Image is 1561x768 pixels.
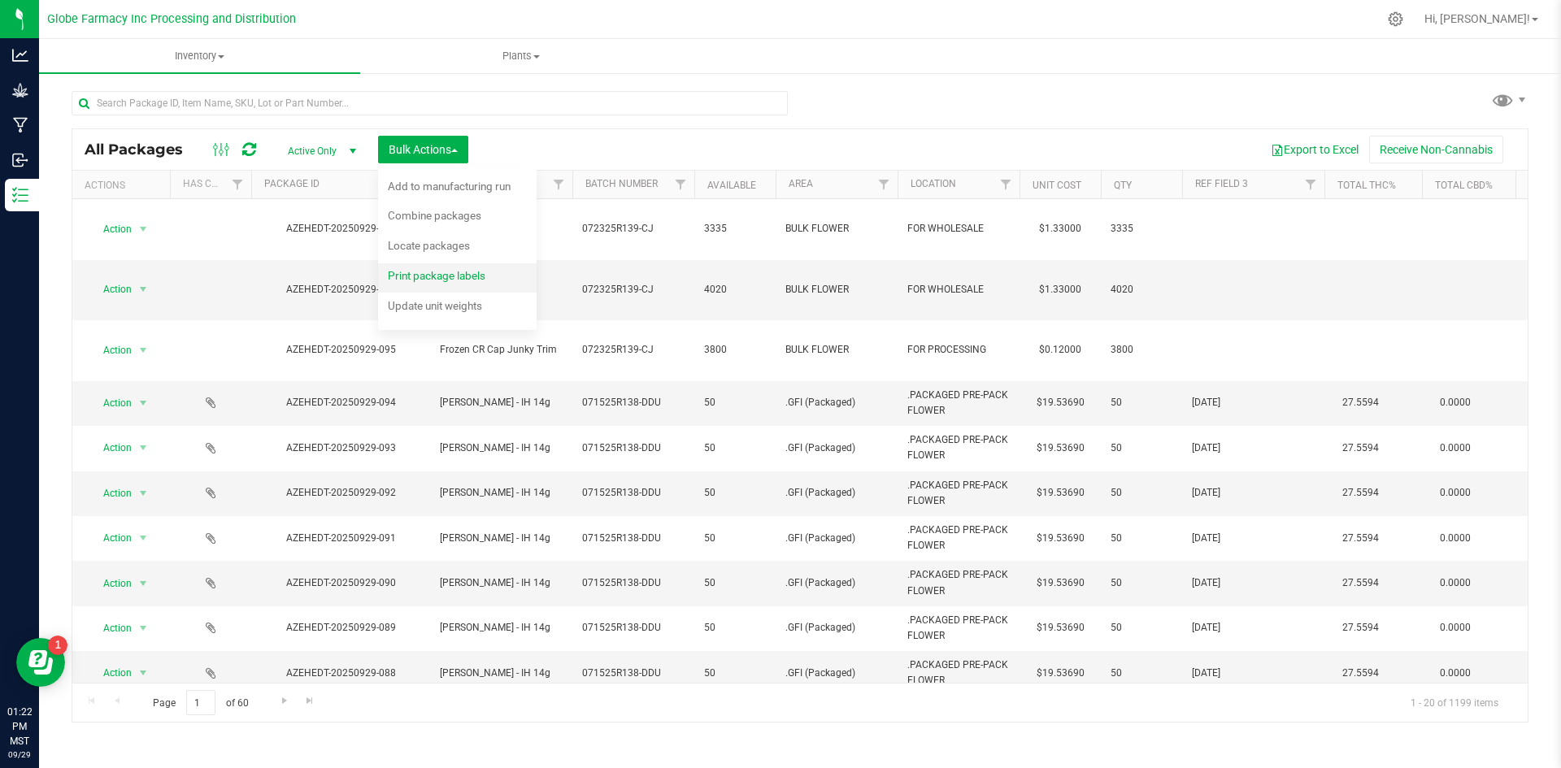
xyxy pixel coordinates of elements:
span: 0.0000 [1432,391,1479,414]
span: Hi, [PERSON_NAME]! [1424,12,1530,25]
a: Filter [667,171,694,198]
span: 27.5594 [1334,436,1387,460]
div: Actions [85,180,163,191]
span: 50 [704,440,766,456]
inline-svg: Inbound [12,152,28,168]
span: 4020 [704,282,766,297]
inline-svg: Inventory [12,187,28,203]
a: Unit Cost [1033,180,1081,191]
span: Update unit weights [388,299,482,312]
a: Filter [224,171,251,198]
span: Action [89,482,133,505]
span: Action [89,572,133,595]
div: AZEHEDT-20250929-091 [249,531,433,546]
div: AZEHEDT-20250929-092 [249,485,433,501]
span: 27.5594 [1334,391,1387,414]
a: Batch Number [585,178,658,189]
div: AZEHEDT-20250929-088 [249,666,433,681]
a: Location [911,178,956,189]
span: FOR WHOLESALE [907,282,1010,297]
td: $19.53690 [1020,426,1101,471]
span: 27.5594 [1334,527,1387,550]
span: 071525R138-DDU [582,395,685,410]
span: Action [89,617,133,640]
span: 50 [704,575,766,591]
span: 072325R139-CJ [582,342,685,358]
span: 071525R138-DDU [582,575,685,591]
span: BULK FLOWER [785,221,888,236]
a: Total THC% [1337,180,1396,191]
a: Available [707,180,756,191]
iframe: Resource center unread badge [48,636,67,655]
span: 27.5594 [1334,571,1387,595]
th: Has COA [170,171,251,199]
span: .GFI (Packaged) [785,395,888,410]
div: AZEHEDT-20250929-089 [249,620,433,636]
a: Filter [993,171,1020,198]
span: select [133,392,154,414]
a: Total CBD% [1435,180,1493,191]
span: 50 [1111,531,1172,546]
span: .PACKAGED PRE-PACK FLOWER [907,613,1010,644]
span: Action [89,339,133,362]
span: .GFI (Packaged) [785,620,888,636]
span: Action [89,527,133,549]
span: .GFI (Packaged) [785,485,888,501]
span: [PERSON_NAME] - IH 14g [440,440,563,456]
td: $19.53690 [1020,606,1101,651]
span: [PERSON_NAME] - IH 14g [440,395,563,410]
td: $1.33000 [1020,199,1101,260]
span: 27.5594 [1334,662,1387,685]
span: [DATE] [1192,575,1315,591]
span: Plants [361,49,680,63]
span: [PERSON_NAME] - IH 14g [440,485,563,501]
td: $19.53690 [1020,516,1101,561]
span: [DATE] [1192,395,1315,410]
td: $1.33000 [1020,260,1101,321]
span: [PERSON_NAME] - IH 14g [440,531,563,546]
span: Action [89,436,133,459]
span: select [133,218,154,241]
span: BULK FLOWER [785,342,888,358]
span: [DATE] [1192,666,1315,681]
span: 50 [704,666,766,681]
iframe: Resource center [16,638,65,687]
p: 09/29 [7,748,32,761]
div: AZEHEDT-20250929-095 [249,342,433,358]
span: 072325R139-CJ [582,221,685,236]
span: 071525R138-DDU [582,531,685,546]
span: Locate packages [388,239,470,252]
span: [DATE] [1192,620,1315,636]
inline-svg: Grow [12,82,28,98]
span: 3800 [704,342,766,358]
a: Qty [1114,180,1132,191]
span: Inventory [39,49,360,63]
span: .GFI (Packaged) [785,531,888,546]
span: .PACKAGED PRE-PACK FLOWER [907,567,1010,598]
span: 071525R138-DDU [582,666,685,681]
span: 1 - 20 of 1199 items [1398,690,1511,714]
div: AZEHEDT-20250929-094 [249,395,433,410]
a: Package ID [264,178,320,189]
a: Filter [871,171,898,198]
span: 0.0000 [1432,662,1479,685]
span: 0.0000 [1432,436,1479,460]
a: Area [789,178,813,189]
span: 3335 [1111,221,1172,236]
div: AZEHEDT-20250929-097 [249,221,433,236]
span: 0.0000 [1432,527,1479,550]
span: 50 [704,620,766,636]
button: Bulk Actions [378,136,468,163]
span: .PACKAGED PRE-PACK FLOWER [907,388,1010,419]
span: All Packages [85,141,199,158]
span: .GFI (Packaged) [785,440,888,456]
span: 071525R138-DDU [582,620,685,636]
span: FOR PROCESSING [907,342,1010,358]
span: Page of 60 [139,690,262,715]
span: FOR WHOLESALE [907,221,1010,236]
span: 3800 [1111,342,1172,358]
td: $19.53690 [1020,651,1101,696]
td: $19.53690 [1020,561,1101,605]
a: Filter [546,171,572,198]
